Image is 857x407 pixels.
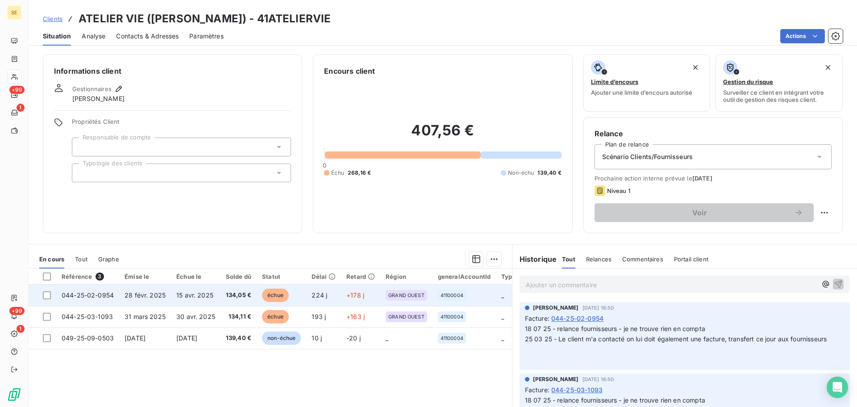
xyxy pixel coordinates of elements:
span: 224 j [312,291,327,299]
a: Clients [43,14,62,23]
span: 049-25-09-0503 [62,334,114,342]
span: Gestion du risque [723,78,773,85]
button: Actions [780,29,825,43]
div: Retard [346,273,375,280]
span: 30 avr. 2025 [176,313,215,320]
div: Région [386,273,427,280]
h6: Encours client [324,66,375,76]
span: Commentaires [622,256,663,263]
span: +178 j [346,291,364,299]
span: Non-échu [508,169,534,177]
span: échue [262,310,289,323]
input: Ajouter une valeur [79,169,87,177]
button: Voir [595,203,814,222]
span: 3 [96,273,104,281]
span: Scénario Clients/Fournisseurs [602,152,693,161]
button: Gestion du risqueSurveiller ce client en intégrant votre outil de gestion des risques client. [716,55,843,112]
span: [PERSON_NAME] [533,304,579,312]
span: échue [262,289,289,302]
span: +163 j [346,313,365,320]
span: 10 j [312,334,322,342]
span: 044-25-02-0954 [551,314,603,323]
span: [DATE] 16:50 [582,305,614,310]
span: 044-25-03-1093 [551,385,603,394]
span: 193 j [312,313,326,320]
span: Tout [562,256,575,263]
span: _ [501,313,504,320]
span: Ajouter une limite d’encours autorisé [591,89,692,96]
span: 139,40 € [537,169,561,177]
span: 268,16 € [348,169,371,177]
div: generalAccountId [438,273,491,280]
div: Solde dû [226,273,251,280]
span: Relances [586,256,612,263]
div: Référence [62,273,114,281]
span: Paramètres [189,32,224,41]
span: Contacts & Adresses [116,32,179,41]
span: _ [501,291,504,299]
span: 41100004 [441,336,463,341]
input: Ajouter une valeur [79,143,87,151]
span: 41100004 [441,314,463,319]
span: Voir [605,209,794,216]
div: Types de contentieux [501,273,565,280]
span: [PERSON_NAME] [533,375,579,383]
span: 044-25-03-1093 [62,313,113,320]
span: [DATE] 16:50 [582,377,614,382]
span: +99 [9,86,25,94]
span: 134,11 € [226,312,251,321]
span: 1 [17,325,25,333]
h3: ATELIER VIE ([PERSON_NAME]) - 41ATELIERVIE [79,11,331,27]
button: Limite d’encoursAjouter une limite d’encours autorisé [583,55,711,112]
span: Portail client [674,256,708,263]
span: Gestionnaires [72,85,112,92]
span: non-échue [262,331,301,345]
span: En cours [39,256,64,263]
span: 15 avr. 2025 [176,291,213,299]
div: Émise le [125,273,166,280]
span: Niveau 1 [607,187,630,194]
span: Facture : [525,314,549,323]
h6: Informations client [54,66,291,76]
span: Prochaine action interne prévue le [595,175,832,182]
div: Échue le [176,273,215,280]
div: Statut [262,273,301,280]
span: Propriétés Client [72,118,291,130]
span: 28 févr. 2025 [125,291,166,299]
span: Analyse [82,32,105,41]
span: 41100004 [441,293,463,298]
span: Tout [75,256,87,263]
span: _ [386,334,388,342]
span: 134,05 € [226,291,251,300]
span: 139,40 € [226,334,251,343]
span: [DATE] [176,334,197,342]
h6: Historique [512,254,557,264]
span: Facture : [525,385,549,394]
span: [DATE] [692,175,712,182]
span: Surveiller ce client en intégrant votre outil de gestion des risques client. [723,89,835,103]
span: [DATE] [125,334,146,342]
span: GRAND OUEST [388,293,424,298]
div: Délai [312,273,336,280]
span: 044-25-02-0954 [62,291,114,299]
span: [PERSON_NAME] [72,94,125,103]
h2: 407,56 € [324,122,561,148]
span: 31 mars 2025 [125,313,166,320]
span: 1 [17,104,25,112]
span: +99 [9,307,25,315]
span: _ [501,334,504,342]
span: 0 [323,162,326,169]
span: Graphe [98,256,119,263]
div: SE [7,5,21,20]
span: Échu [331,169,344,177]
span: Clients [43,15,62,22]
h6: Relance [595,128,832,139]
img: Logo LeanPay [7,387,21,402]
span: Limite d’encours [591,78,638,85]
div: Open Intercom Messenger [827,377,848,398]
span: -20 j [346,334,361,342]
span: Situation [43,32,71,41]
span: GRAND OUEST [388,314,424,319]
